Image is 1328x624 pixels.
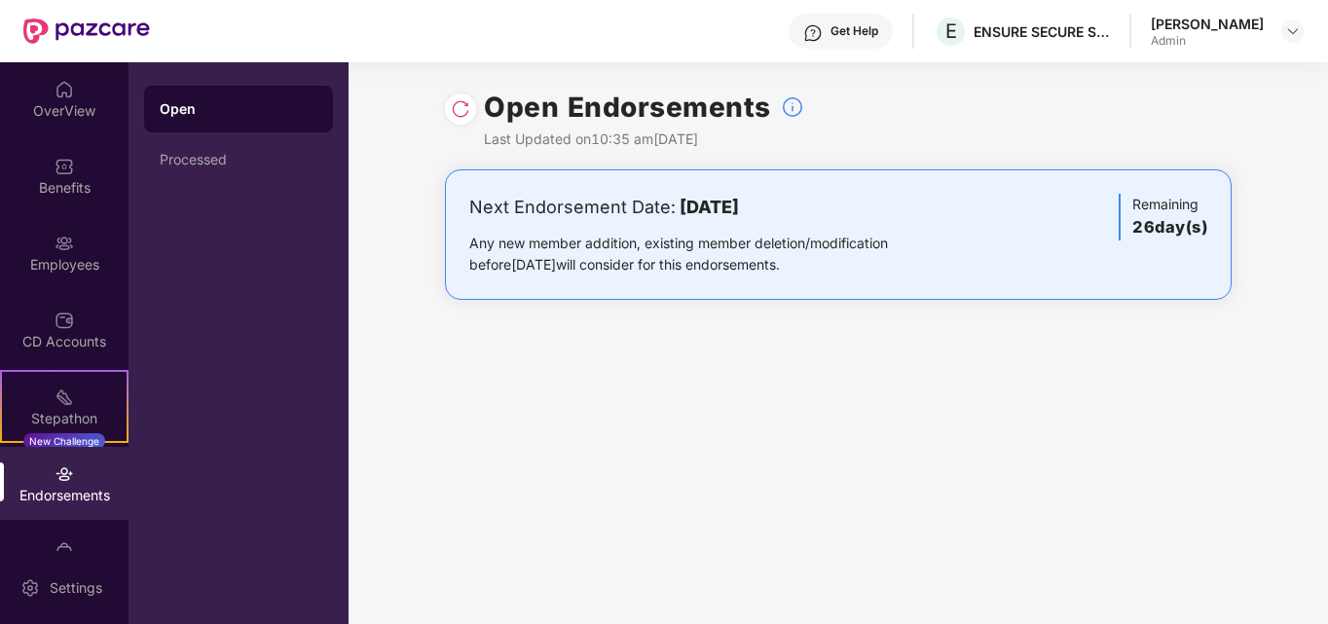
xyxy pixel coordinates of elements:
img: svg+xml;base64,PHN2ZyB4bWxucz0iaHR0cDovL3d3dy53My5vcmcvMjAwMC9zdmciIHdpZHRoPSIyMSIgaGVpZ2h0PSIyMC... [55,387,74,407]
div: Settings [44,578,108,598]
div: Processed [160,152,317,167]
img: svg+xml;base64,PHN2ZyBpZD0iSG9tZSIgeG1sbnM9Imh0dHA6Ly93d3cudzMub3JnLzIwMDAvc3ZnIiB3aWR0aD0iMjAiIG... [55,80,74,99]
img: svg+xml;base64,PHN2ZyBpZD0iQ0RfQWNjb3VudHMiIGRhdGEtbmFtZT0iQ0QgQWNjb3VudHMiIHhtbG5zPSJodHRwOi8vd3... [55,311,74,330]
img: New Pazcare Logo [23,18,150,44]
div: Next Endorsement Date: [469,194,949,221]
img: svg+xml;base64,PHN2ZyBpZD0iSGVscC0zMngzMiIgeG1sbnM9Imh0dHA6Ly93d3cudzMub3JnLzIwMDAvc3ZnIiB3aWR0aD... [803,23,823,43]
b: [DATE] [680,197,739,217]
div: Last Updated on 10:35 am[DATE] [484,128,804,150]
img: svg+xml;base64,PHN2ZyBpZD0iQmVuZWZpdHMiIHhtbG5zPSJodHRwOi8vd3d3LnczLm9yZy8yMDAwL3N2ZyIgd2lkdGg9Ij... [55,157,74,176]
div: Admin [1151,33,1264,49]
img: svg+xml;base64,PHN2ZyBpZD0iRW1wbG95ZWVzIiB4bWxucz0iaHR0cDovL3d3dy53My5vcmcvMjAwMC9zdmciIHdpZHRoPS... [55,234,74,253]
img: svg+xml;base64,PHN2ZyBpZD0iRW5kb3JzZW1lbnRzIiB4bWxucz0iaHR0cDovL3d3dy53My5vcmcvMjAwMC9zdmciIHdpZH... [55,464,74,484]
img: svg+xml;base64,PHN2ZyBpZD0iUmVsb2FkLTMyeDMyIiB4bWxucz0iaHR0cDovL3d3dy53My5vcmcvMjAwMC9zdmciIHdpZH... [451,99,470,119]
div: [PERSON_NAME] [1151,15,1264,33]
img: svg+xml;base64,PHN2ZyBpZD0iTXlfT3JkZXJzIiBkYXRhLW5hbWU9Ik15IE9yZGVycyIgeG1sbnM9Imh0dHA6Ly93d3cudz... [55,541,74,561]
div: New Challenge [23,433,105,449]
img: svg+xml;base64,PHN2ZyBpZD0iU2V0dGluZy0yMHgyMCIgeG1sbnM9Imh0dHA6Ly93d3cudzMub3JnLzIwMDAvc3ZnIiB3aW... [20,578,40,598]
img: svg+xml;base64,PHN2ZyBpZD0iRHJvcGRvd24tMzJ4MzIiIHhtbG5zPSJodHRwOi8vd3d3LnczLm9yZy8yMDAwL3N2ZyIgd2... [1285,23,1301,39]
div: Any new member addition, existing member deletion/modification before [DATE] will consider for th... [469,233,949,275]
h1: Open Endorsements [484,86,771,128]
div: Open [160,99,317,119]
div: Get Help [830,23,878,39]
span: E [945,19,957,43]
div: Stepathon [2,409,127,428]
h3: 26 day(s) [1132,215,1207,240]
div: Remaining [1119,194,1207,240]
img: svg+xml;base64,PHN2ZyBpZD0iSW5mb18tXzMyeDMyIiBkYXRhLW5hbWU9IkluZm8gLSAzMngzMiIgeG1sbnM9Imh0dHA6Ly... [781,95,804,119]
div: ENSURE SECURE SERVICES PRIVATE LIMITED [974,22,1110,41]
